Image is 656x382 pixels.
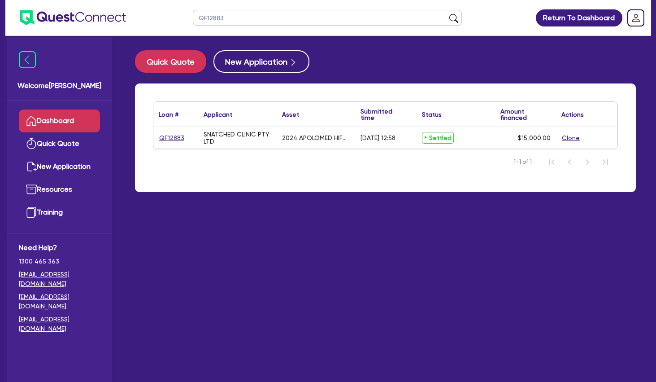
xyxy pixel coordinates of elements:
a: Quick Quote [135,50,213,73]
a: QF12883 [159,133,185,143]
a: [EMAIL_ADDRESS][DOMAIN_NAME] [19,270,100,289]
button: First Page [543,153,560,171]
a: New Application [19,155,100,178]
div: Applicant [204,111,232,118]
span: Welcome [PERSON_NAME] [17,80,101,91]
a: Resources [19,178,100,201]
input: Search by name, application ID or mobile number... [193,10,462,26]
img: training [26,207,37,218]
a: Return To Dashboard [536,9,622,26]
a: Quick Quote [19,132,100,155]
div: Loan # [159,111,178,118]
div: Amount financed [500,108,551,121]
button: Quick Quote [135,50,206,73]
span: $15,000.00 [518,134,551,141]
button: Next Page [578,153,596,171]
img: new-application [26,161,37,172]
div: Status [422,111,442,118]
span: 1300 465 363 [19,257,100,266]
div: Actions [561,111,584,118]
span: Settled [422,132,454,144]
a: [EMAIL_ADDRESS][DOMAIN_NAME] [19,292,100,311]
button: Previous Page [560,153,578,171]
a: Training [19,201,100,224]
button: Clone [561,133,580,143]
a: Dropdown toggle [624,6,647,30]
img: icon-menu-close [19,51,36,68]
div: Asset [282,111,299,118]
button: New Application [213,50,309,73]
img: quest-connect-logo-blue [20,10,126,25]
span: 1-1 of 1 [513,158,532,167]
img: resources [26,184,37,195]
div: 2024 APOLOMED HIFU V3 HS – 510 HIFU V3 HS – 510 [282,134,350,141]
a: Dashboard [19,110,100,132]
a: [EMAIL_ADDRESS][DOMAIN_NAME] [19,315,100,334]
div: [DATE] 12:58 [361,134,395,141]
div: Submitted time [361,108,403,121]
span: Need Help? [19,242,100,253]
button: Last Page [596,153,614,171]
img: quick-quote [26,138,37,149]
div: SNATCHED CLINIC PTY LTD [204,131,271,145]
